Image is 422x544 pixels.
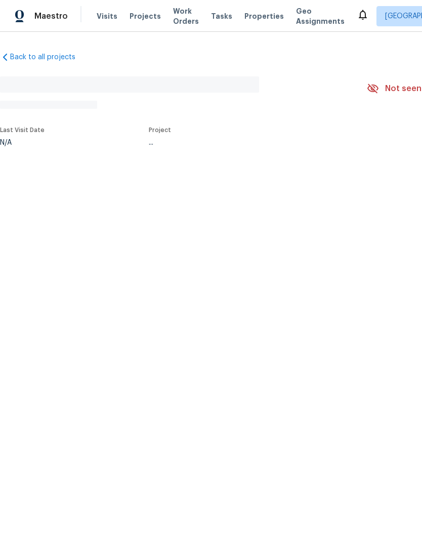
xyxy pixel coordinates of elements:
[149,139,343,146] div: ...
[244,11,284,21] span: Properties
[296,6,345,26] span: Geo Assignments
[211,13,232,20] span: Tasks
[173,6,199,26] span: Work Orders
[34,11,68,21] span: Maestro
[97,11,117,21] span: Visits
[149,127,171,133] span: Project
[130,11,161,21] span: Projects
